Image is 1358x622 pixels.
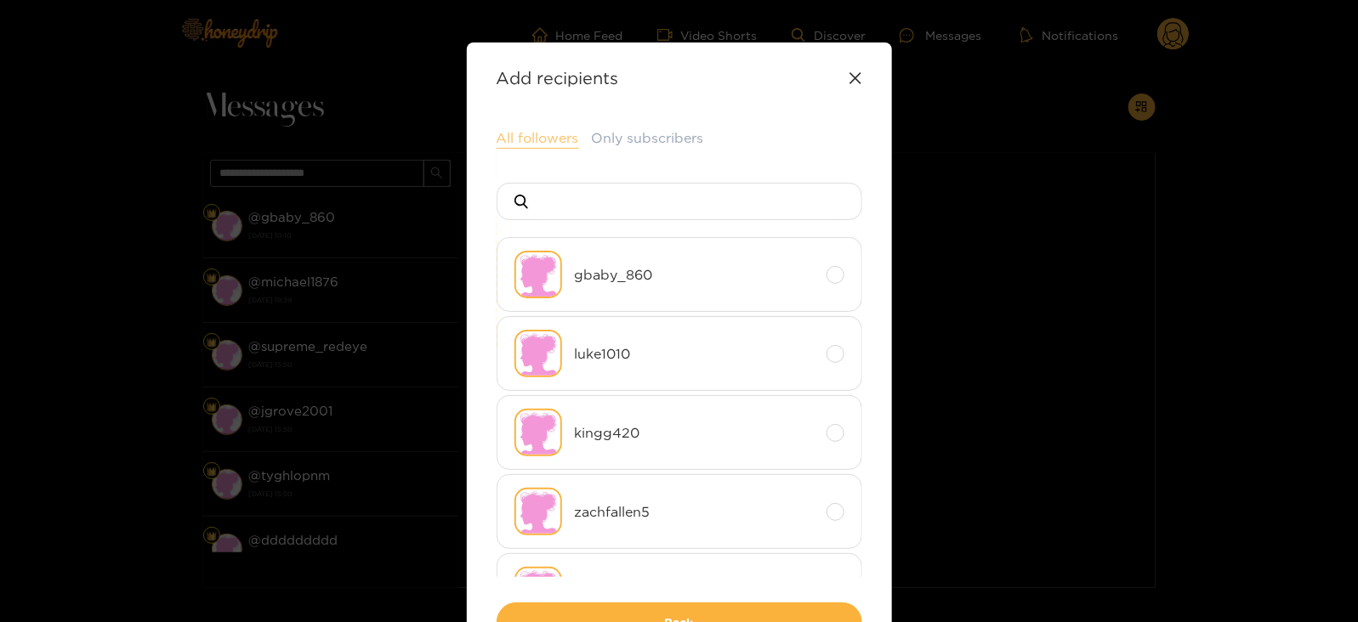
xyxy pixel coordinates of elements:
img: no-avatar.png [514,567,562,614]
span: zachfallen5 [575,502,814,522]
span: gbaby_860 [575,265,814,285]
span: kingg420 [575,423,814,443]
strong: Add recipients [497,68,619,88]
button: All followers [497,128,579,149]
img: no-avatar.png [514,330,562,377]
img: no-avatar.png [514,409,562,456]
button: Only subscribers [592,128,704,148]
span: luke1010 [575,344,814,364]
img: no-avatar.png [514,488,562,535]
img: no-avatar.png [514,251,562,298]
